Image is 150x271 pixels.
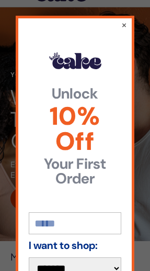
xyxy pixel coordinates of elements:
[29,86,121,101] strong: Unlock
[121,19,127,30] button: ×
[29,240,98,251] strong: I want to shop:
[29,104,121,154] span: 10% Off
[29,157,121,186] strong: Your First Order
[49,52,101,69] img: Hello Cake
